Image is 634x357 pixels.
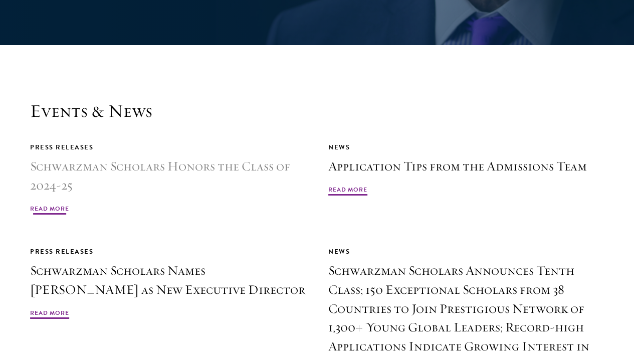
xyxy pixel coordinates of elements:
h3: Schwarzman Scholars Honors the Class of 2024-25 [30,157,306,195]
h2: Events & News [30,100,604,122]
h3: Schwarzman Scholars Names [PERSON_NAME] as New Executive Director [30,261,306,299]
div: News [328,142,604,153]
h3: Application Tips from the Admissions Team [328,157,604,176]
a: News Application Tips from the Admissions Team Read More [328,142,604,197]
a: Press Releases Schwarzman Scholars Names [PERSON_NAME] as New Executive Director Read More [30,246,306,320]
span: Read More [30,308,69,320]
div: News [328,246,604,257]
a: Press Releases Schwarzman Scholars Honors the Class of 2024-25 Read More [30,142,306,216]
div: Press Releases [30,142,306,153]
span: Read More [30,204,69,216]
div: Press Releases [30,246,306,257]
span: Read More [328,185,367,197]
